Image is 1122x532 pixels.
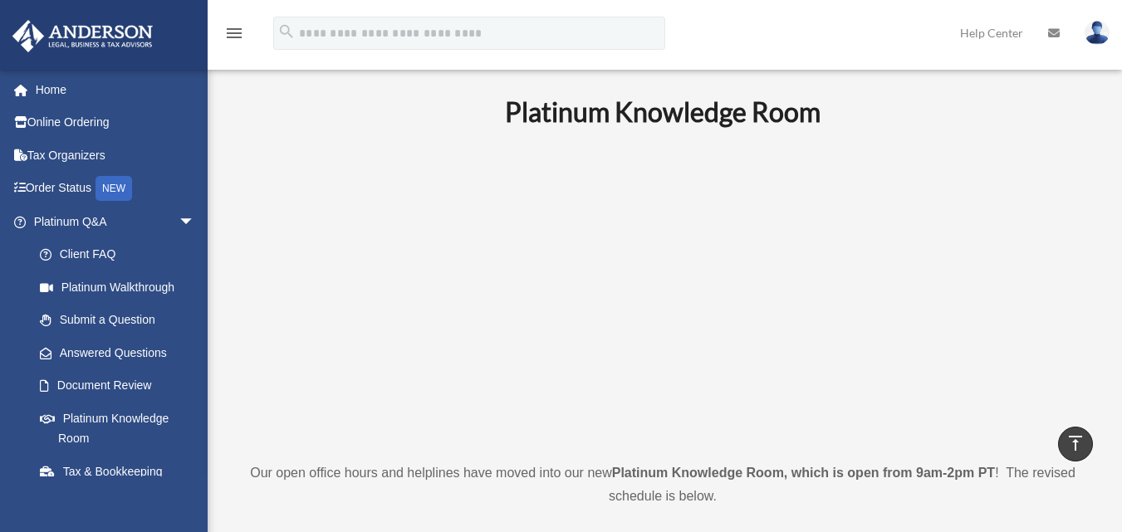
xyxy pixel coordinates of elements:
[179,205,212,239] span: arrow_drop_down
[612,466,995,480] strong: Platinum Knowledge Room, which is open from 9am-2pm PT
[1066,433,1085,453] i: vertical_align_top
[277,22,296,41] i: search
[23,402,212,455] a: Platinum Knowledge Room
[12,139,220,172] a: Tax Organizers
[1058,427,1093,461] a: vertical_align_top
[12,73,220,106] a: Home
[23,369,220,403] a: Document Review
[505,95,821,128] b: Platinum Knowledge Room
[23,336,220,369] a: Answered Questions
[7,20,158,52] img: Anderson Advisors Platinum Portal
[237,461,1089,508] p: Our open office hours and helplines have moved into our new ! The revised schedule is below.
[414,150,912,431] iframe: 231110_Toby_KnowledgeRoom
[12,106,220,139] a: Online Ordering
[224,23,244,43] i: menu
[23,271,220,304] a: Platinum Walkthrough
[23,238,220,271] a: Client FAQ
[12,172,220,206] a: Order StatusNEW
[96,176,132,201] div: NEW
[1085,21,1110,45] img: User Pic
[12,205,220,238] a: Platinum Q&Aarrow_drop_down
[23,304,220,337] a: Submit a Question
[224,29,244,43] a: menu
[23,455,220,508] a: Tax & Bookkeeping Packages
